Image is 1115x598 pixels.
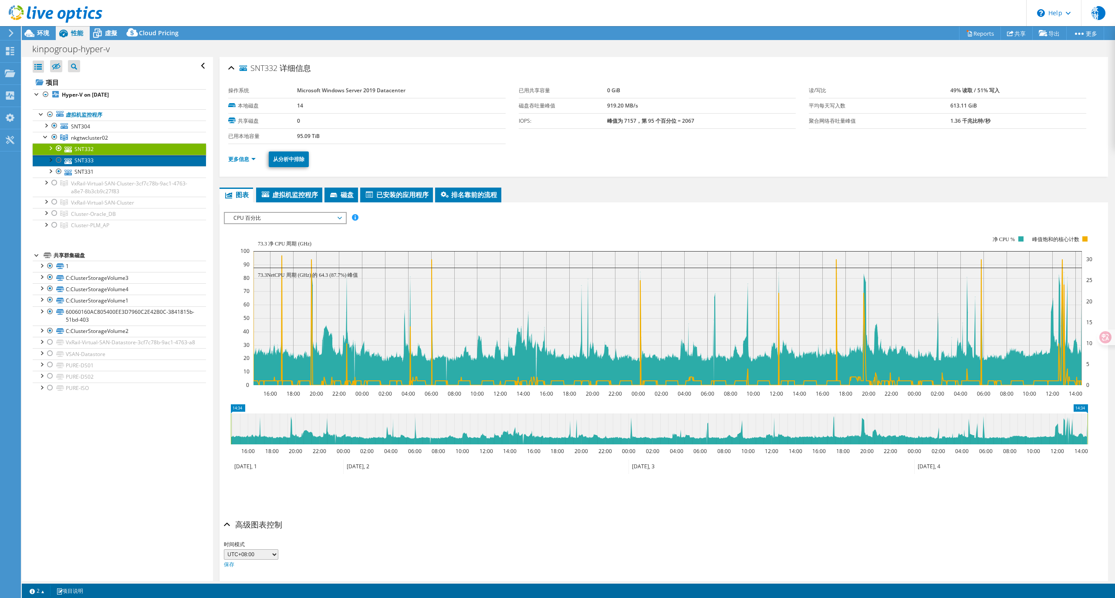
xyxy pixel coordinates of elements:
[607,87,620,94] b: 0 GiB
[955,447,969,455] text: 04:00
[408,447,422,455] text: 06:00
[860,447,874,455] text: 20:00
[264,390,277,397] text: 16:00
[809,101,950,110] label: 平均每天写入数
[765,447,778,455] text: 12:00
[678,390,691,397] text: 04:00
[258,272,358,278] text: 73.3NetCPU 周期 (GHz) 的 64.3 (87.7%) 峰值
[33,75,206,89] a: 项目
[365,190,429,199] span: 已安装的应用程序
[33,89,206,101] a: Hyper-V on [DATE]
[1091,6,1105,20] span: 承謝
[1086,319,1092,326] text: 15
[551,447,564,455] text: 18:00
[979,447,993,455] text: 06:00
[260,190,318,199] span: 虚拟机监控程序
[228,132,297,141] label: 已用本地容量
[1046,390,1059,397] text: 12:00
[493,390,507,397] text: 12:00
[598,447,612,455] text: 22:00
[229,213,341,223] span: CPU 百分比
[243,261,250,268] text: 90
[33,337,206,348] a: VxRail-Virtual-SAN-Datastore-3cf7c78b-9ac1-4763-a8
[297,132,320,140] b: 95.09 TiB
[33,166,206,178] a: SNT331
[71,29,83,37] span: 性能
[793,390,806,397] text: 14:00
[33,178,206,197] a: VxRail-Virtual-SAN-Cluster-3cf7c78b-9ac1-4763-a8e7-8b3cb9c27f83
[33,143,206,155] a: SNT332
[33,326,206,337] a: C:ClusterStorageVolume2
[1000,27,1033,40] a: 共享
[139,29,179,37] span: Cloud Pricing
[246,381,249,389] text: 0
[809,117,950,125] label: 聚合网络吞吐量峰值
[670,447,683,455] text: 04:00
[456,447,469,455] text: 10:00
[885,390,898,397] text: 22:00
[243,368,250,375] text: 10
[950,102,977,109] b: 613.11 GiB
[33,272,206,283] a: C:ClusterStorageVolume3
[770,390,783,397] text: 12:00
[1069,390,1082,397] text: 14:00
[836,447,850,455] text: 18:00
[243,328,249,335] text: 40
[258,241,311,247] text: 73.3 净 CPU 周期 (GHz)
[33,295,206,306] a: C:ClusterStorageVolume1
[332,390,346,397] text: 22:00
[313,447,326,455] text: 22:00
[33,371,206,382] a: PURE-DS02
[33,197,206,208] a: VxRail-Virtual-SAN-Cluster
[959,27,1001,40] a: Reports
[24,585,51,596] a: 2
[950,87,1000,94] b: 49% 读取 / 51% 写入
[1066,27,1104,40] a: 更多
[280,63,311,73] span: 详细信息
[71,180,187,195] span: VxRail-Virtual-SAN-Cluster-3cf7c78b-9ac1-4763-a8e7-8b3cb9c27f83
[269,151,309,167] a: 从分析中排除
[701,390,714,397] text: 06:00
[527,447,541,455] text: 16:00
[224,190,249,199] span: 图表
[228,117,297,125] label: 共享磁盘
[33,359,206,371] a: PURE-DS01
[71,134,108,141] span: nkgtwcluster02
[812,447,826,455] text: 16:00
[1086,360,1089,368] text: 5
[1032,27,1067,40] a: 导出
[932,447,945,455] text: 02:00
[243,287,250,295] text: 70
[297,102,303,109] b: 14
[977,390,990,397] text: 06:00
[33,283,206,295] a: C:ClusterStorageVolume4
[1051,447,1064,455] text: 12:00
[224,561,234,568] a: 保存
[432,447,445,455] text: 08:00
[37,29,49,37] span: 环境
[243,274,250,282] text: 80
[519,101,608,110] label: 磁盘吞吐量峰值
[287,390,300,397] text: 18:00
[747,390,760,397] text: 10:00
[1027,447,1040,455] text: 10:00
[1023,390,1036,397] text: 10:00
[1037,9,1045,17] svg: \n
[243,314,250,322] text: 50
[425,390,438,397] text: 06:00
[337,447,350,455] text: 00:00
[1086,381,1089,389] text: 0
[741,447,755,455] text: 10:00
[243,341,250,349] text: 30
[950,117,990,124] b: 1.36 千兆比特/秒
[1086,298,1092,305] text: 20
[297,87,405,94] b: Microsoft Windows Server 2019 Datacenter
[470,390,484,397] text: 10:00
[693,447,707,455] text: 06:00
[33,208,206,219] a: Cluster-Oracle_DB
[355,390,369,397] text: 00:00
[33,155,206,166] a: SNT333
[33,383,206,394] a: PURE-ISO
[586,390,599,397] text: 20:00
[503,447,517,455] text: 14:00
